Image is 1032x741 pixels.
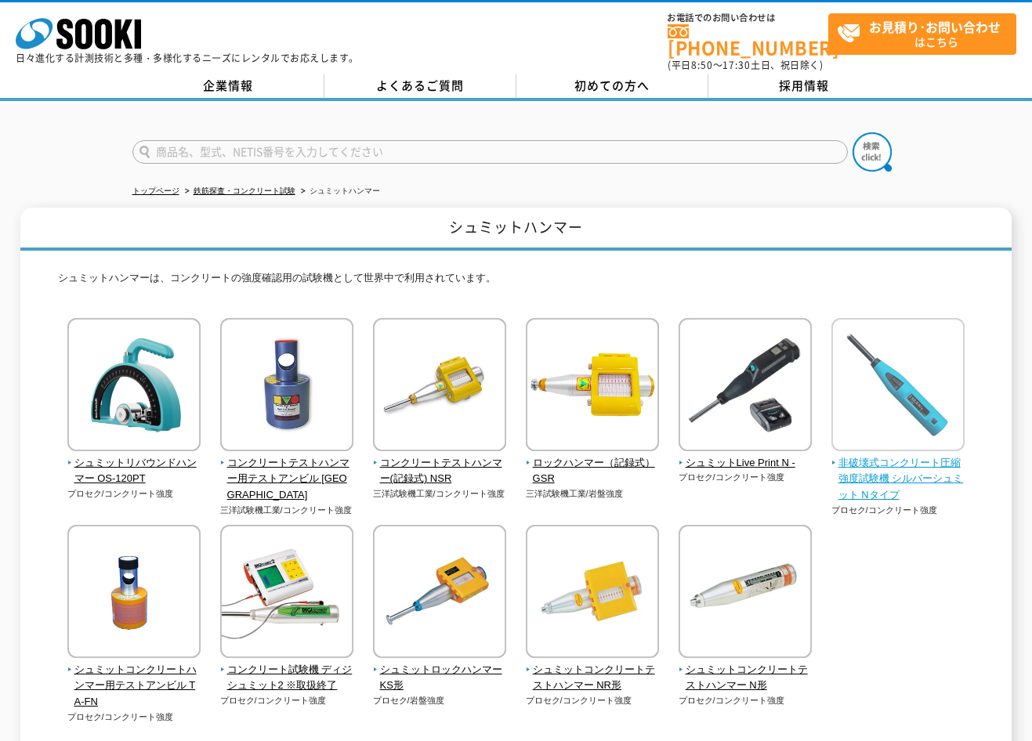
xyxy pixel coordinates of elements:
p: シュミットハンマーは、コンクリートの強度確認用の試験機として世界中で利用されています。 [58,270,975,295]
strong: お見積り･お問い合わせ [869,17,1001,36]
span: (平日 ～ 土日、祝日除く) [668,58,823,72]
img: シュミットコンクリートハンマー用テストアンビル TA-FN [67,525,201,662]
span: シュミットコンクリートテストハンマー N形 [679,662,813,695]
a: お見積り･お問い合わせはこちら [828,13,1016,55]
a: シュミットコンクリートテストハンマー NR形 [526,647,660,694]
a: トップページ [132,186,179,195]
span: はこちら [837,14,1016,53]
a: 鉄筋探査・コンクリート試験 [194,186,295,195]
p: 三洋試験機工業/コンクリート強度 [220,504,354,517]
a: シュミットコンクリートテストハンマー N形 [679,647,813,694]
img: コンクリートテストハンマー用テストアンビル CA [220,318,353,455]
span: シュミットロックハンマー KS形 [373,662,507,695]
img: コンクリートテストハンマー(記録式) NSR [373,318,506,455]
p: プロセク/コンクリート強度 [67,487,201,501]
h1: シュミットハンマー [20,208,1011,251]
span: 初めての方へ [574,77,650,94]
a: コンクリートテストハンマー(記録式) NSR [373,440,507,487]
span: ロックハンマー（記録式） GSR [526,455,660,488]
p: プロセク/コンクリート強度 [831,504,965,517]
span: シュミットLive Print N - [679,455,813,472]
p: 三洋試験機工業/岩盤強度 [526,487,660,501]
img: シュミットコンクリートテストハンマー NR形 [526,525,659,662]
a: 企業情報 [132,74,324,98]
img: シュミットリバウンドハンマー OS-120PT [67,318,201,455]
a: シュミットLive Print N - [679,440,813,472]
img: シュミットロックハンマー KS形 [373,525,506,662]
p: プロセク/コンクリート強度 [679,694,813,707]
p: 三洋試験機工業/コンクリート強度 [373,487,507,501]
a: 非破壊式コンクリート圧縮強度試験機 シルバーシュミット Nタイプ [831,440,965,504]
a: コンクリートテストハンマー用テストアンビル [GEOGRAPHIC_DATA] [220,440,354,504]
img: コンクリート試験機 ディジシュミット2 ※取扱終了 [220,525,353,662]
p: プロセク/コンクリート強度 [526,694,660,707]
span: コンクリート試験機 ディジシュミット2 ※取扱終了 [220,662,354,695]
img: 非破壊式コンクリート圧縮強度試験機 シルバーシュミット Nタイプ [831,318,965,455]
a: よくあるご質問 [324,74,516,98]
a: 採用情報 [708,74,900,98]
span: コンクリートテストハンマー用テストアンビル [GEOGRAPHIC_DATA] [220,455,354,504]
input: 商品名、型式、NETIS番号を入力してください [132,140,848,164]
span: お電話でのお問い合わせは [668,13,828,23]
a: シュミットリバウンドハンマー OS-120PT [67,440,201,487]
a: ロックハンマー（記録式） GSR [526,440,660,487]
a: コンクリート試験機 ディジシュミット2 ※取扱終了 [220,647,354,694]
span: シュミットコンクリートテストハンマー NR形 [526,662,660,695]
p: 日々進化する計測技術と多種・多様化するニーズにレンタルでお応えします。 [16,53,359,63]
a: シュミットロックハンマー KS形 [373,647,507,694]
img: シュミットコンクリートテストハンマー N形 [679,525,812,662]
span: コンクリートテストハンマー(記録式) NSR [373,455,507,488]
span: 17:30 [722,58,751,72]
li: シュミットハンマー [298,183,380,200]
p: プロセク/コンクリート強度 [679,471,813,484]
img: ロックハンマー（記録式） GSR [526,318,659,455]
a: シュミットコンクリートハンマー用テストアンビル TA-FN [67,647,201,710]
p: プロセク/岩盤強度 [373,694,507,707]
span: シュミットリバウンドハンマー OS-120PT [67,455,201,488]
span: シュミットコンクリートハンマー用テストアンビル TA-FN [67,662,201,710]
img: btn_search.png [853,132,892,172]
a: 初めての方へ [516,74,708,98]
img: シュミットLive Print N - [679,318,812,455]
p: プロセク/コンクリート強度 [67,710,201,724]
p: プロセク/コンクリート強度 [220,694,354,707]
span: 8:50 [691,58,713,72]
a: [PHONE_NUMBER] [668,24,828,56]
span: 非破壊式コンクリート圧縮強度試験機 シルバーシュミット Nタイプ [831,455,965,504]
